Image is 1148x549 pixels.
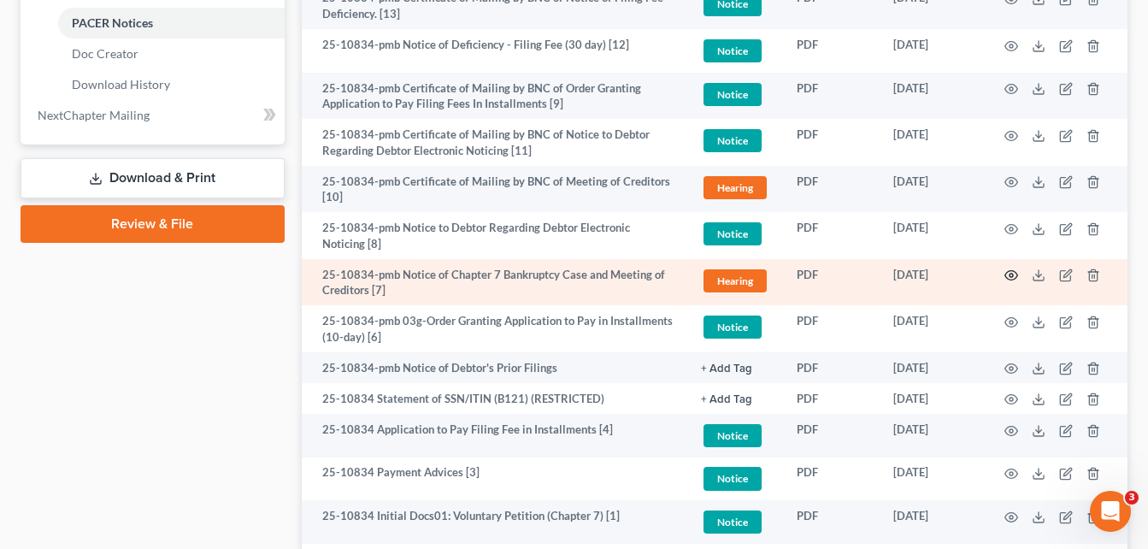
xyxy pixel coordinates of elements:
[704,222,762,245] span: Notice
[302,73,687,120] td: 25-10834-pmb Certificate of Mailing by BNC of Order Granting Application to Pay Filing Fees In In...
[783,414,880,457] td: PDF
[704,129,762,152] span: Notice
[704,511,762,534] span: Notice
[701,267,769,295] a: Hearing
[783,383,880,414] td: PDF
[302,259,687,306] td: 25-10834-pmb Notice of Chapter 7 Bankruptcy Case and Meeting of Creditors [7]
[24,100,285,131] a: NextChapter Mailing
[880,119,984,166] td: [DATE]
[880,457,984,501] td: [DATE]
[302,212,687,259] td: 25-10834-pmb Notice to Debtor Regarding Debtor Electronic Noticing [8]
[880,500,984,544] td: [DATE]
[880,383,984,414] td: [DATE]
[880,414,984,457] td: [DATE]
[701,394,752,405] button: + Add Tag
[783,166,880,213] td: PDF
[701,80,769,109] a: Notice
[72,15,153,30] span: PACER Notices
[880,305,984,352] td: [DATE]
[783,119,880,166] td: PDF
[783,29,880,73] td: PDF
[704,467,762,490] span: Notice
[880,29,984,73] td: [DATE]
[783,500,880,544] td: PDF
[880,212,984,259] td: [DATE]
[302,457,687,501] td: 25-10834 Payment Advices [3]
[880,166,984,213] td: [DATE]
[783,352,880,383] td: PDF
[302,305,687,352] td: 25-10834-pmb 03g-Order Granting Application to Pay in Installments (10-day) [6]
[302,166,687,213] td: 25-10834-pmb Certificate of Mailing by BNC of Meeting of Creditors [10]
[880,352,984,383] td: [DATE]
[783,305,880,352] td: PDF
[72,77,170,91] span: Download History
[701,174,769,202] a: Hearing
[701,313,769,341] a: Notice
[880,259,984,306] td: [DATE]
[302,383,687,414] td: 25-10834 Statement of SSN/ITIN (B121) (RESTRICTED)
[701,220,769,248] a: Notice
[701,464,769,493] a: Notice
[21,158,285,198] a: Download & Print
[704,83,762,106] span: Notice
[880,73,984,120] td: [DATE]
[1125,491,1139,505] span: 3
[58,38,285,69] a: Doc Creator
[704,39,762,62] span: Notice
[783,457,880,501] td: PDF
[783,259,880,306] td: PDF
[302,29,687,73] td: 25-10834-pmb Notice of Deficiency - Filing Fee (30 day) [12]
[783,212,880,259] td: PDF
[701,391,769,407] a: + Add Tag
[38,108,150,122] span: NextChapter Mailing
[701,127,769,155] a: Notice
[704,269,767,292] span: Hearing
[701,363,752,375] button: + Add Tag
[701,37,769,65] a: Notice
[72,46,138,61] span: Doc Creator
[58,69,285,100] a: Download History
[704,316,762,339] span: Notice
[302,500,687,544] td: 25-10834 Initial Docs01: Voluntary Petition (Chapter 7) [1]
[701,508,769,536] a: Notice
[302,352,687,383] td: 25-10834-pmb Notice of Debtor's Prior Filings
[701,422,769,450] a: Notice
[701,360,769,376] a: + Add Tag
[302,119,687,166] td: 25-10834-pmb Certificate of Mailing by BNC of Notice to Debtor Regarding Debtor Electronic Notici...
[58,8,285,38] a: PACER Notices
[1090,491,1131,532] iframe: Intercom live chat
[704,424,762,447] span: Notice
[704,176,767,199] span: Hearing
[21,205,285,243] a: Review & File
[302,414,687,457] td: 25-10834 Application to Pay Filing Fee in Installments [4]
[783,73,880,120] td: PDF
